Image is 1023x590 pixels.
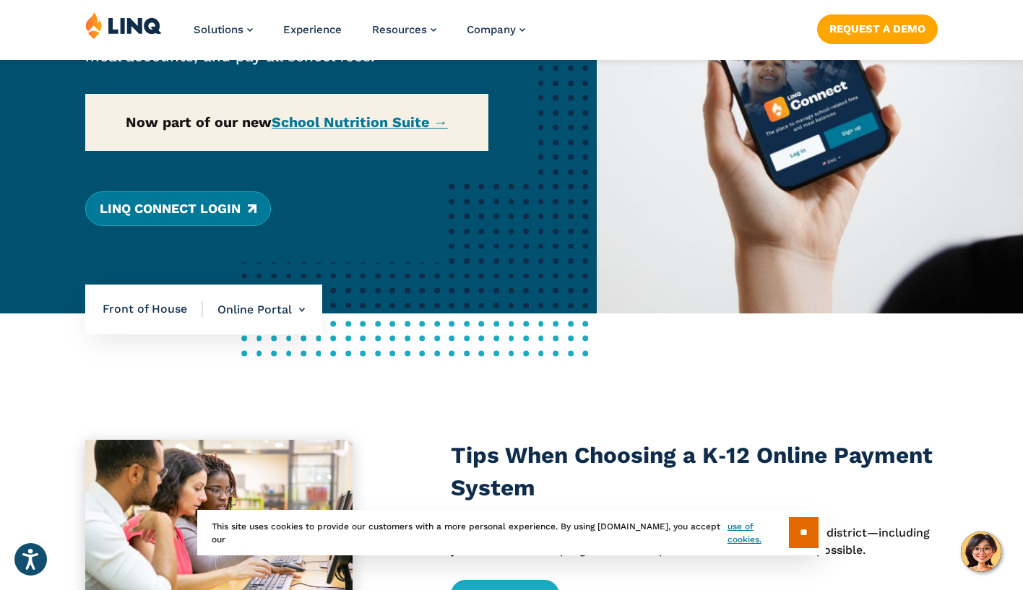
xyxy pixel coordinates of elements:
button: Hello, have a question? Let’s chat. [961,532,1001,572]
a: Resources [372,23,436,36]
a: Experience [283,23,342,36]
span: Front of House [103,301,203,317]
a: Company [467,23,525,36]
li: Online Portal [203,285,305,335]
h3: Tips When Choosing a K‑12 Online Payment System [451,440,937,504]
span: Company [467,23,516,36]
a: Request a Demo [817,14,938,43]
a: use of cookies. [728,520,789,546]
img: LINQ | K‑12 Software [85,12,162,39]
nav: Button Navigation [817,12,938,43]
strong: Now part of our new [126,114,448,131]
a: Solutions [194,23,253,36]
div: This site uses cookies to provide our customers with a more personal experience. By using [DOMAIN... [197,510,826,555]
nav: Primary Navigation [194,12,525,59]
span: Resources [372,23,427,36]
a: LINQ Connect Login [85,191,271,226]
span: Solutions [194,23,243,36]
